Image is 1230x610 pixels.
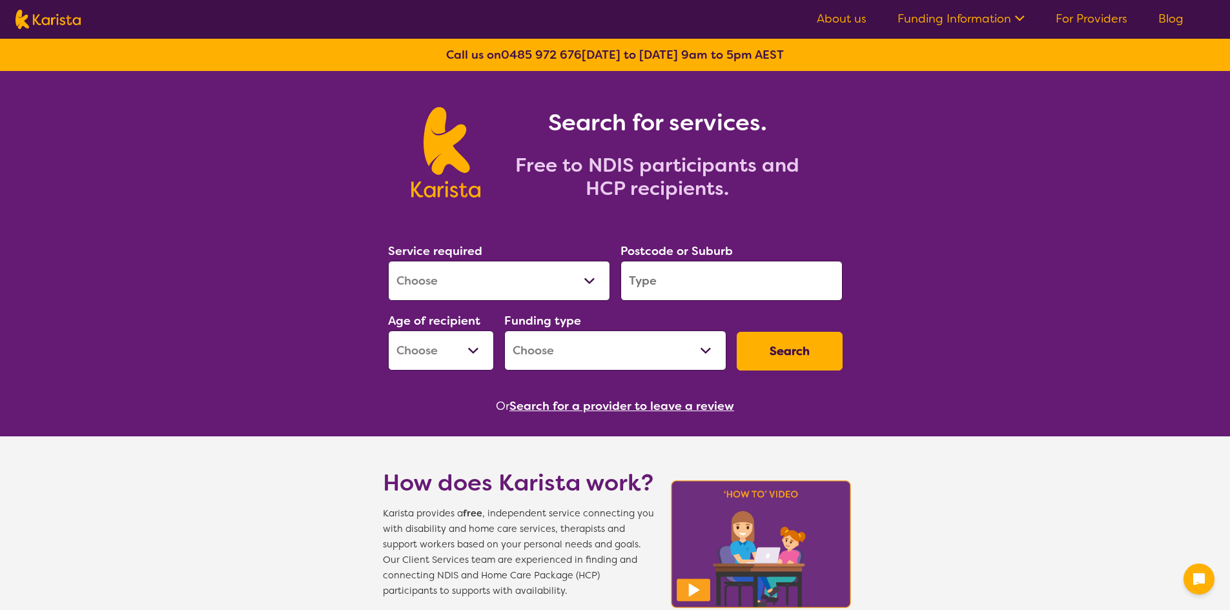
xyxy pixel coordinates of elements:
span: Karista provides a , independent service connecting you with disability and home care services, t... [383,506,654,599]
span: Or [496,396,509,416]
img: Karista logo [411,107,480,198]
input: Type [620,261,843,301]
label: Funding type [504,313,581,329]
a: For Providers [1056,11,1127,26]
b: free [463,507,482,520]
button: Search for a provider to leave a review [509,396,734,416]
label: Postcode or Suburb [620,243,733,259]
h1: How does Karista work? [383,467,654,498]
a: 0485 972 676 [501,47,582,63]
label: Age of recipient [388,313,480,329]
label: Service required [388,243,482,259]
button: Search [737,332,843,371]
a: About us [817,11,866,26]
h2: Free to NDIS participants and HCP recipients. [496,154,819,200]
b: Call us on [DATE] to [DATE] 9am to 5pm AEST [446,47,784,63]
a: Blog [1158,11,1184,26]
img: Karista logo [15,10,81,29]
a: Funding Information [897,11,1025,26]
h1: Search for services. [496,107,819,138]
